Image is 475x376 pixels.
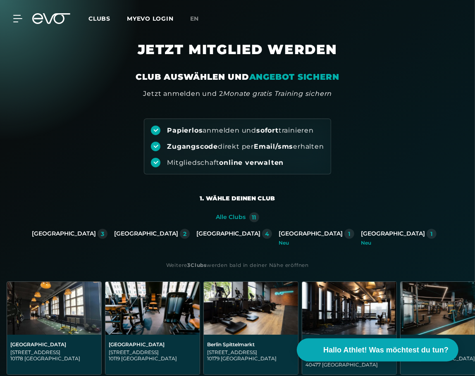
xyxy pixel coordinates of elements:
div: 1 [431,231,433,237]
div: Jetzt anmelden und 2 [143,89,332,99]
div: 11 [252,214,256,220]
a: MYEVO LOGIN [127,15,174,22]
strong: Zugangscode [167,143,218,150]
div: [GEOGRAPHIC_DATA] [10,341,98,347]
img: Düsseldorf Le Flair [302,282,396,335]
div: [GEOGRAPHIC_DATA] [279,230,343,238]
div: 3 [101,231,104,237]
div: [STREET_ADDRESS] 10178 [GEOGRAPHIC_DATA] [10,349,98,362]
div: [GEOGRAPHIC_DATA] [109,341,196,347]
strong: sofort [256,126,279,134]
strong: Clubs [191,262,207,268]
strong: Email/sms [254,143,293,150]
img: Berlin Rosenthaler Platz [105,282,200,335]
div: 1 [348,231,351,237]
div: Alle Clubs [216,214,246,221]
div: Mitgliedschaft [167,158,284,167]
div: [GEOGRAPHIC_DATA] [32,230,96,238]
div: [STREET_ADDRESS] 10119 [GEOGRAPHIC_DATA] [109,349,196,362]
div: 1. Wähle deinen Club [200,194,275,202]
span: en [190,15,199,22]
div: Berlin Spittelmarkt [207,341,295,347]
div: [GEOGRAPHIC_DATA] [361,230,425,238]
span: Hallo Athlet! Was möchtest du tun? [323,345,449,356]
div: direkt per erhalten [167,142,324,151]
div: 4 [265,231,269,237]
button: Hallo Athlet! Was möchtest du tun? [297,338,458,362]
div: Neu [279,240,354,245]
span: Clubs [88,15,110,22]
a: Clubs [88,14,127,22]
em: ANGEBOT SICHERN [249,72,339,82]
div: Neu [361,240,437,245]
div: CLUB AUSWÄHLEN UND [136,71,339,83]
strong: Papierlos [167,126,203,134]
div: 2 [183,231,186,237]
strong: 3 [187,262,191,268]
img: Berlin Spittelmarkt [204,282,298,335]
img: Berlin Alexanderplatz [7,282,101,335]
div: anmelden und trainieren [167,126,314,135]
div: [GEOGRAPHIC_DATA] [196,230,260,238]
div: [GEOGRAPHIC_DATA] [114,230,178,238]
div: [STREET_ADDRESS] 10179 [GEOGRAPHIC_DATA] [207,349,295,362]
em: Monate gratis Training sichern [223,90,332,98]
a: en [190,14,209,24]
strong: online verwalten [219,159,284,167]
h1: JETZT MITGLIED WERDEN [48,41,428,71]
